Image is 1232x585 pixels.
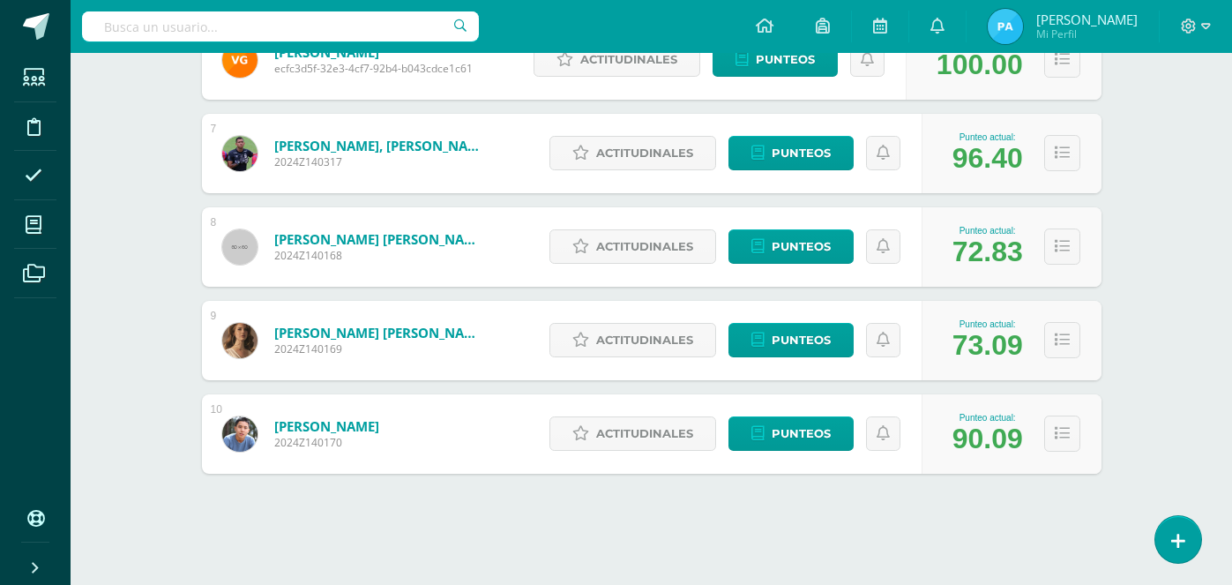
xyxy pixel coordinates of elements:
a: [PERSON_NAME], [PERSON_NAME] [274,137,486,154]
img: 0f995d38a2ac4800dac857d5b8ee16be.png [988,9,1023,44]
a: Actitudinales [549,136,716,170]
div: Punteo actual: [952,319,1023,329]
img: 03460c640d4a711fa3e28beebcb87920.png [222,416,258,452]
span: Actitudinales [596,137,693,169]
span: Punteos [772,137,831,169]
img: bff7338c2ca54d90db22c4b4ca312f8a.png [222,323,258,358]
a: Punteos [728,323,854,357]
div: 9 [211,310,217,322]
img: 5d062d6de81f2cbcfc8d5542739be093.png [222,42,258,78]
span: ecfc3d5f-32e3-4cf7-92b4-b043cdce1c61 [274,61,473,76]
div: Punteo actual: [952,226,1023,236]
a: Actitudinales [549,416,716,451]
a: Actitudinales [549,229,716,264]
a: Punteos [728,229,854,264]
a: Actitudinales [534,42,700,77]
span: [PERSON_NAME] [1036,11,1138,28]
div: 8 [211,216,217,229]
span: Mi Perfil [1036,26,1138,41]
div: 10 [211,403,222,416]
span: 2024Z140317 [274,154,486,169]
span: Punteos [772,324,831,356]
a: [PERSON_NAME] [274,417,379,435]
div: 7 [211,123,217,135]
div: Punteo actual: [952,132,1023,142]
span: Actitudinales [596,230,693,263]
div: 90.09 [952,423,1023,455]
span: Punteos [772,230,831,263]
div: 72.83 [952,236,1023,268]
a: Punteos [728,416,854,451]
a: Punteos [713,42,838,77]
span: 2024Z140168 [274,248,486,263]
span: Actitudinales [596,417,693,450]
a: Actitudinales [549,323,716,357]
span: Punteos [756,43,815,76]
span: Actitudinales [596,324,693,356]
span: Actitudinales [580,43,677,76]
span: 2024Z140169 [274,341,486,356]
div: 96.40 [952,142,1023,175]
span: 2024Z140170 [274,435,379,450]
input: Busca un usuario... [82,11,479,41]
img: 60x60 [222,229,258,265]
span: Punteos [772,417,831,450]
a: [PERSON_NAME] [PERSON_NAME] [274,230,486,248]
div: Punteo actual: [952,413,1023,423]
div: 100.00 [937,49,1023,81]
div: 73.09 [952,329,1023,362]
img: e090fa6d70157b9a7ff2fc40aeb718d2.png [222,136,258,171]
a: [PERSON_NAME] [PERSON_NAME] [274,324,486,341]
a: Punteos [728,136,854,170]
